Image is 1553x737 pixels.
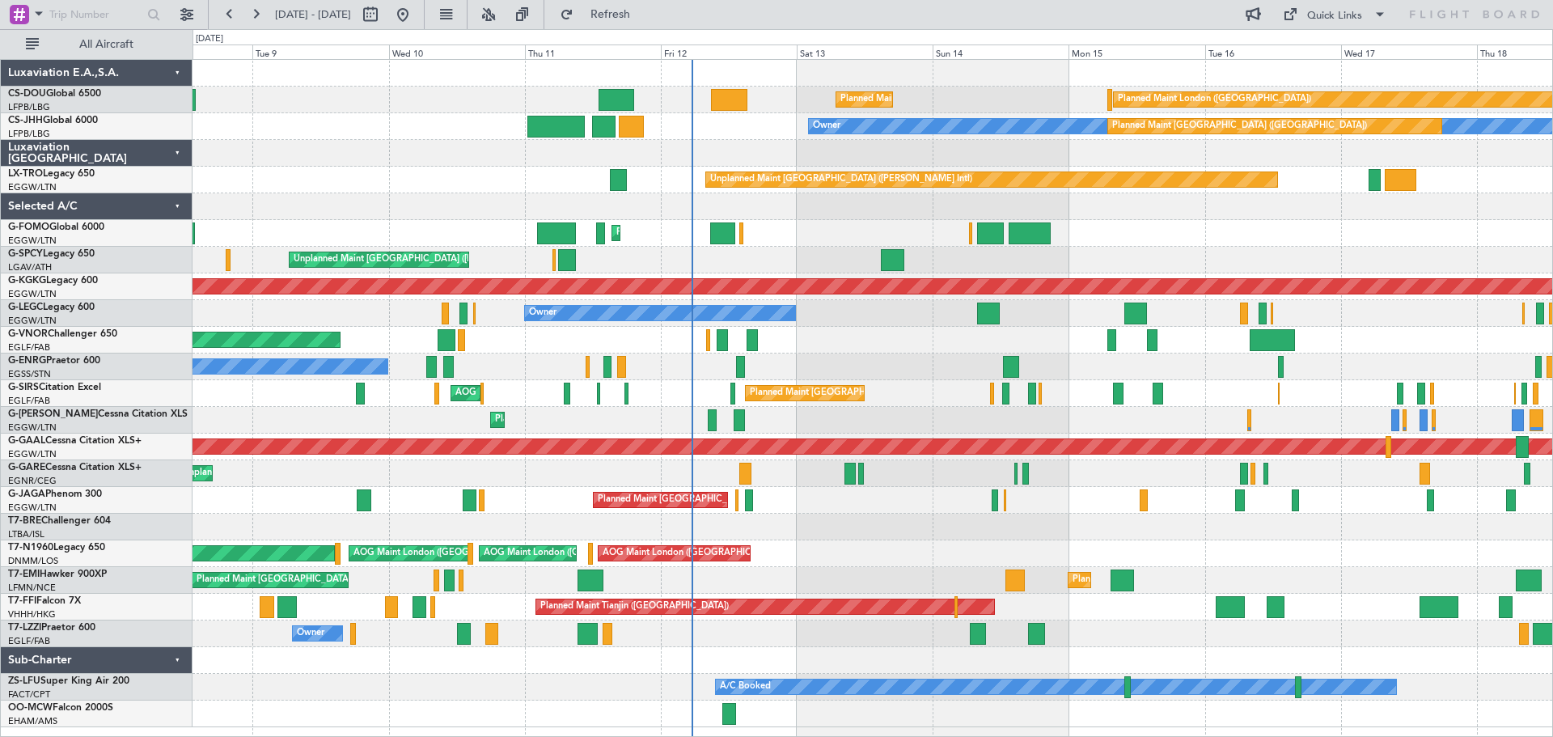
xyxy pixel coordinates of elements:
[552,2,650,28] button: Refresh
[8,489,102,499] a: G-JAGAPhenom 300
[577,9,645,20] span: Refresh
[8,89,46,99] span: CS-DOU
[8,596,81,606] a: T7-FFIFalcon 7X
[8,276,98,286] a: G-KGKGLegacy 600
[8,516,111,526] a: T7-BREChallenger 604
[8,596,36,606] span: T7-FFI
[8,688,50,701] a: FACT/CPT
[8,341,50,354] a: EGLF/FAB
[525,44,661,59] div: Thu 11
[1073,568,1227,592] div: Planned Maint [GEOGRAPHIC_DATA]
[8,169,95,179] a: LX-TROLegacy 650
[598,488,853,512] div: Planned Maint [GEOGRAPHIC_DATA] ([GEOGRAPHIC_DATA])
[797,44,933,59] div: Sat 13
[1068,44,1204,59] div: Mon 15
[813,114,840,138] div: Owner
[8,222,49,232] span: G-FOMO
[616,221,871,245] div: Planned Maint [GEOGRAPHIC_DATA] ([GEOGRAPHIC_DATA])
[1118,87,1311,112] div: Planned Maint London ([GEOGRAPHIC_DATA])
[1205,44,1341,59] div: Tue 16
[8,329,48,339] span: G-VNOR
[275,7,351,22] span: [DATE] - [DATE]
[840,87,1095,112] div: Planned Maint [GEOGRAPHIC_DATA] ([GEOGRAPHIC_DATA])
[8,608,56,621] a: VHHH/HKG
[8,555,58,567] a: DNMM/LOS
[540,595,729,619] div: Planned Maint Tianjin ([GEOGRAPHIC_DATA])
[8,89,101,99] a: CS-DOUGlobal 6500
[252,44,388,59] div: Tue 9
[8,463,45,472] span: G-GARE
[495,408,750,432] div: Planned Maint [GEOGRAPHIC_DATA] ([GEOGRAPHIC_DATA])
[196,32,223,46] div: [DATE]
[710,167,972,192] div: Unplanned Maint [GEOGRAPHIC_DATA] ([PERSON_NAME] Intl)
[8,409,98,419] span: G-[PERSON_NAME]
[8,276,46,286] span: G-KGKG
[8,543,105,553] a: T7-N1960Legacy 650
[8,421,57,434] a: EGGW/LTN
[8,356,46,366] span: G-ENRG
[8,101,50,113] a: LFPB/LBG
[8,436,45,446] span: G-GAAL
[8,703,113,713] a: OO-MCWFalcon 2000S
[8,395,50,407] a: EGLF/FAB
[8,303,95,312] a: G-LEGCLegacy 600
[8,288,57,300] a: EGGW/LTN
[8,623,41,633] span: T7-LZZI
[353,541,535,565] div: AOG Maint London ([GEOGRAPHIC_DATA])
[1112,114,1367,138] div: Planned Maint [GEOGRAPHIC_DATA] ([GEOGRAPHIC_DATA])
[8,356,100,366] a: G-ENRGPraetor 600
[1307,8,1362,24] div: Quick Links
[8,128,50,140] a: LFPB/LBG
[8,703,53,713] span: OO-MCW
[720,675,771,699] div: A/C Booked
[8,528,44,540] a: LTBA/ISL
[8,676,129,686] a: ZS-LFUSuper King Air 200
[8,368,51,380] a: EGSS/STN
[8,582,56,594] a: LFMN/NCE
[8,116,98,125] a: CS-JHHGlobal 6000
[8,222,104,232] a: G-FOMOGlobal 6000
[49,2,142,27] input: Trip Number
[297,621,324,646] div: Owner
[8,249,43,259] span: G-SPCY
[8,463,142,472] a: G-GARECessna Citation XLS+
[42,39,171,50] span: All Aircraft
[8,235,57,247] a: EGGW/LTN
[8,543,53,553] span: T7-N1960
[294,248,556,272] div: Unplanned Maint [GEOGRAPHIC_DATA] ([PERSON_NAME] Intl)
[8,715,57,727] a: EHAM/AMS
[8,261,52,273] a: LGAV/ATH
[8,448,57,460] a: EGGW/LTN
[8,502,57,514] a: EGGW/LTN
[8,383,39,392] span: G-SIRS
[8,436,142,446] a: G-GAALCessna Citation XLS+
[750,381,1005,405] div: Planned Maint [GEOGRAPHIC_DATA] ([GEOGRAPHIC_DATA])
[8,409,188,419] a: G-[PERSON_NAME]Cessna Citation XLS
[8,570,40,579] span: T7-EMI
[8,676,40,686] span: ZS-LFU
[8,623,95,633] a: T7-LZZIPraetor 600
[8,181,57,193] a: EGGW/LTN
[18,32,176,57] button: All Aircraft
[8,516,41,526] span: T7-BRE
[455,381,578,405] div: AOG Maint [PERSON_NAME]
[8,116,43,125] span: CS-JHH
[8,570,107,579] a: T7-EMIHawker 900XP
[8,315,57,327] a: EGGW/LTN
[484,541,665,565] div: AOG Maint London ([GEOGRAPHIC_DATA])
[8,329,117,339] a: G-VNORChallenger 650
[389,44,525,59] div: Wed 10
[8,383,101,392] a: G-SIRSCitation Excel
[8,303,43,312] span: G-LEGC
[1341,44,1477,59] div: Wed 17
[603,541,784,565] div: AOG Maint London ([GEOGRAPHIC_DATA])
[529,301,556,325] div: Owner
[8,489,45,499] span: G-JAGA
[8,169,43,179] span: LX-TRO
[1275,2,1394,28] button: Quick Links
[8,249,95,259] a: G-SPCYLegacy 650
[8,635,50,647] a: EGLF/FAB
[933,44,1068,59] div: Sun 14
[8,475,57,487] a: EGNR/CEG
[661,44,797,59] div: Fri 12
